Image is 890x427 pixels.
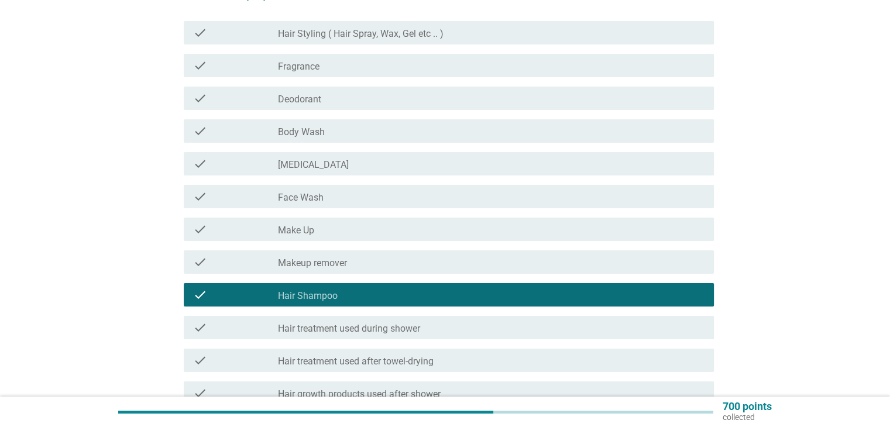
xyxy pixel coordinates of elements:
[723,412,772,422] p: collected
[193,222,207,236] i: check
[723,401,772,412] p: 700 points
[193,124,207,138] i: check
[278,28,444,40] label: Hair Styling ( Hair Spray, Wax, Gel etc .. )
[193,58,207,73] i: check
[193,157,207,171] i: check
[278,61,319,73] label: Fragrance
[278,356,434,367] label: Hair treatment used after towel-drying
[278,225,314,236] label: Make Up
[278,159,349,171] label: [MEDICAL_DATA]
[193,190,207,204] i: check
[193,255,207,269] i: check
[278,290,338,302] label: Hair Shampoo
[278,126,325,138] label: Body Wash
[278,257,347,269] label: Makeup remover
[193,321,207,335] i: check
[193,288,207,302] i: check
[193,91,207,105] i: check
[193,26,207,40] i: check
[193,386,207,400] i: check
[278,94,321,105] label: Deodorant
[278,192,324,204] label: Face Wash
[278,388,441,400] label: Hair growth products used after shower
[193,353,207,367] i: check
[278,323,420,335] label: Hair treatment used during shower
